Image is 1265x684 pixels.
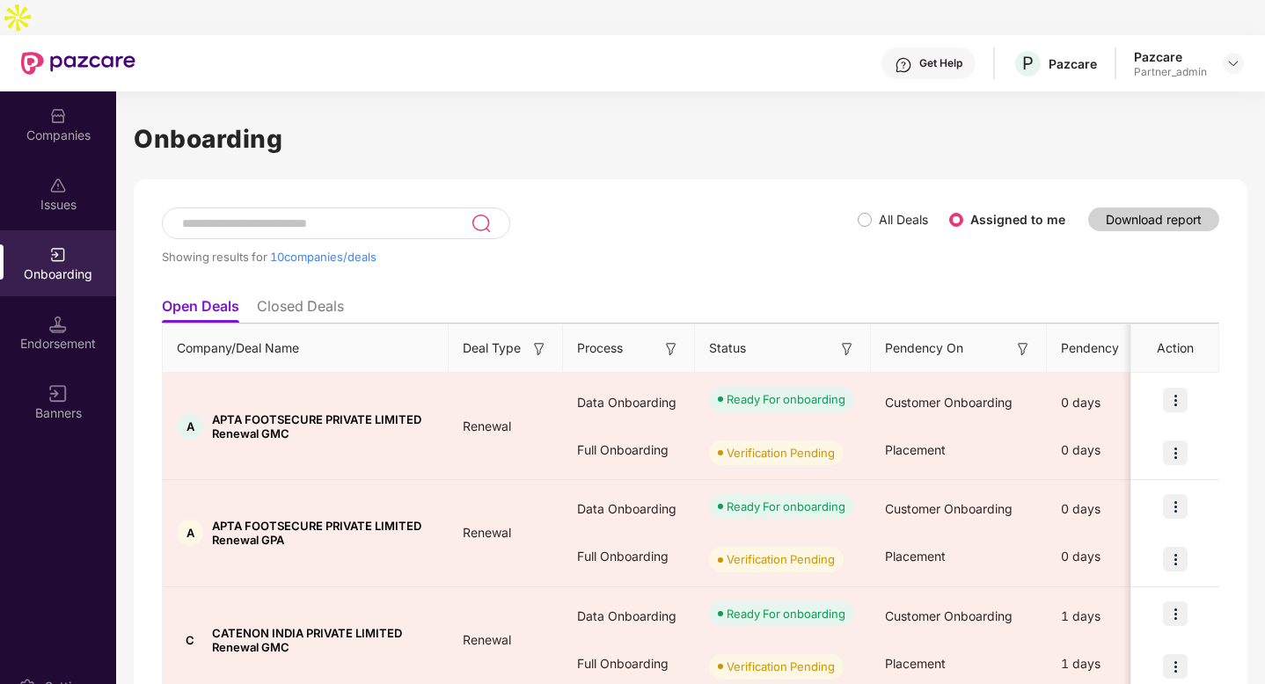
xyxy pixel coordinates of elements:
[449,632,525,647] span: Renewal
[885,442,946,457] span: Placement
[885,501,1013,516] span: Customer Onboarding
[563,485,695,533] div: Data Onboarding
[163,324,449,373] th: Company/Deal Name
[563,379,695,426] div: Data Onboarding
[1049,55,1097,72] div: Pazcare
[577,338,623,358] span: Process
[1163,654,1188,679] img: icon
[1047,485,1179,533] div: 0 days
[1134,65,1207,79] div: Partner_admin
[885,549,946,564] span: Placement
[919,56,962,70] div: Get Help
[895,56,912,74] img: svg+xml;base64,PHN2ZyBpZD0iSGVscC0zMngzMiIgeG1sbnM9Imh0dHA6Ly93d3cudzMub3JnLzIwMDAvc3ZnIiB3aWR0aD...
[49,177,67,194] img: svg+xml;base64,PHN2ZyBpZD0iSXNzdWVzX2Rpc2FibGVkIiB4bWxucz0iaHR0cDovL3d3dy53My5vcmcvMjAwMC9zdmciIH...
[1022,53,1034,74] span: P
[1163,440,1188,465] img: icon
[662,340,680,358] img: svg+xml;base64,PHN2ZyB3aWR0aD0iMTYiIGhlaWdodD0iMTYiIHZpZXdCb3g9IjAgMCAxNiAxNiIgZmlsbD0ibm9uZSIgeG...
[177,520,203,546] div: A
[727,444,835,462] div: Verification Pending
[471,213,491,234] img: svg+xml;base64,PHN2ZyB3aWR0aD0iMjQiIGhlaWdodD0iMjUiIHZpZXdCb3g9IjAgMCAyNCAyNSIgZmlsbD0ibm9uZSIgeG...
[885,338,963,358] span: Pendency On
[212,412,435,440] span: APTA FOOTSECURE PRIVATE LIMITED Renewal GMC
[1163,601,1188,626] img: icon
[270,250,377,264] span: 10 companies/deals
[177,627,203,653] div: C
[1014,340,1032,358] img: svg+xml;base64,PHN2ZyB3aWR0aD0iMTYiIGhlaWdodD0iMTYiIHZpZXdCb3g9IjAgMCAxNiAxNiIgZmlsbD0ibm9uZSIgeG...
[563,533,695,580] div: Full Onboarding
[1047,324,1179,373] th: Pendency
[1047,593,1179,640] div: 1 days
[1047,426,1179,474] div: 0 days
[449,525,525,540] span: Renewal
[1134,48,1207,65] div: Pazcare
[1163,547,1188,571] img: icon
[212,519,435,547] span: APTA FOOTSECURE PRIVATE LIMITED Renewal GPA
[1163,388,1188,412] img: icon
[177,413,203,440] div: A
[21,52,135,75] img: New Pazcare Logo
[563,426,695,474] div: Full Onboarding
[709,338,746,358] span: Status
[727,658,835,675] div: Verification Pending
[885,608,1013,623] span: Customer Onboarding
[530,340,548,358] img: svg+xml;base64,PHN2ZyB3aWR0aD0iMTYiIGhlaWdodD0iMTYiIHZpZXdCb3g9IjAgMCAxNiAxNiIgZmlsbD0ibm9uZSIgeG...
[727,498,845,515] div: Ready For onboarding
[563,593,695,640] div: Data Onboarding
[727,550,835,568] div: Verification Pending
[1131,324,1219,373] th: Action
[49,316,67,333] img: svg+xml;base64,PHN2ZyB3aWR0aD0iMTQuNSIgaGVpZ2h0PSIxNC41IiB2aWV3Qm94PSIwIDAgMTYgMTYiIGZpbGw9Im5vbm...
[49,246,67,264] img: svg+xml;base64,PHN2ZyB3aWR0aD0iMjAiIGhlaWdodD0iMjAiIHZpZXdCb3g9IjAgMCAyMCAyMCIgZmlsbD0ibm9uZSIgeG...
[879,212,928,227] label: All Deals
[49,385,67,403] img: svg+xml;base64,PHN2ZyB3aWR0aD0iMTYiIGhlaWdodD0iMTYiIHZpZXdCb3g9IjAgMCAxNiAxNiIgZmlsbD0ibm9uZSIgeG...
[1047,379,1179,426] div: 0 days
[463,338,521,358] span: Deal Type
[1163,494,1188,519] img: icon
[1061,338,1151,358] span: Pendency
[449,418,525,433] span: Renewal
[162,250,858,264] div: Showing results for
[162,297,239,323] li: Open Deals
[1047,533,1179,580] div: 0 days
[885,395,1013,410] span: Customer Onboarding
[257,297,344,323] li: Closed Deals
[134,120,1247,158] h1: Onboarding
[885,656,946,671] span: Placement
[1088,207,1219,231] button: Download report
[49,107,67,125] img: svg+xml;base64,PHN2ZyBpZD0iQ29tcGFuaWVzIiB4bWxucz0iaHR0cDovL3d3dy53My5vcmcvMjAwMC9zdmciIHdpZHRoPS...
[970,212,1065,227] label: Assigned to me
[727,605,845,622] div: Ready For onboarding
[212,626,435,654] span: CATENON INDIA PRIVATE LIMITED Renewal GMC
[1226,56,1240,70] img: svg+xml;base64,PHN2ZyBpZD0iRHJvcGRvd24tMzJ4MzIiIHhtbG5zPSJodHRwOi8vd3d3LnczLm9yZy8yMDAwL3N2ZyIgd2...
[727,390,845,408] div: Ready For onboarding
[838,340,856,358] img: svg+xml;base64,PHN2ZyB3aWR0aD0iMTYiIGhlaWdodD0iMTYiIHZpZXdCb3g9IjAgMCAxNiAxNiIgZmlsbD0ibm9uZSIgeG...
